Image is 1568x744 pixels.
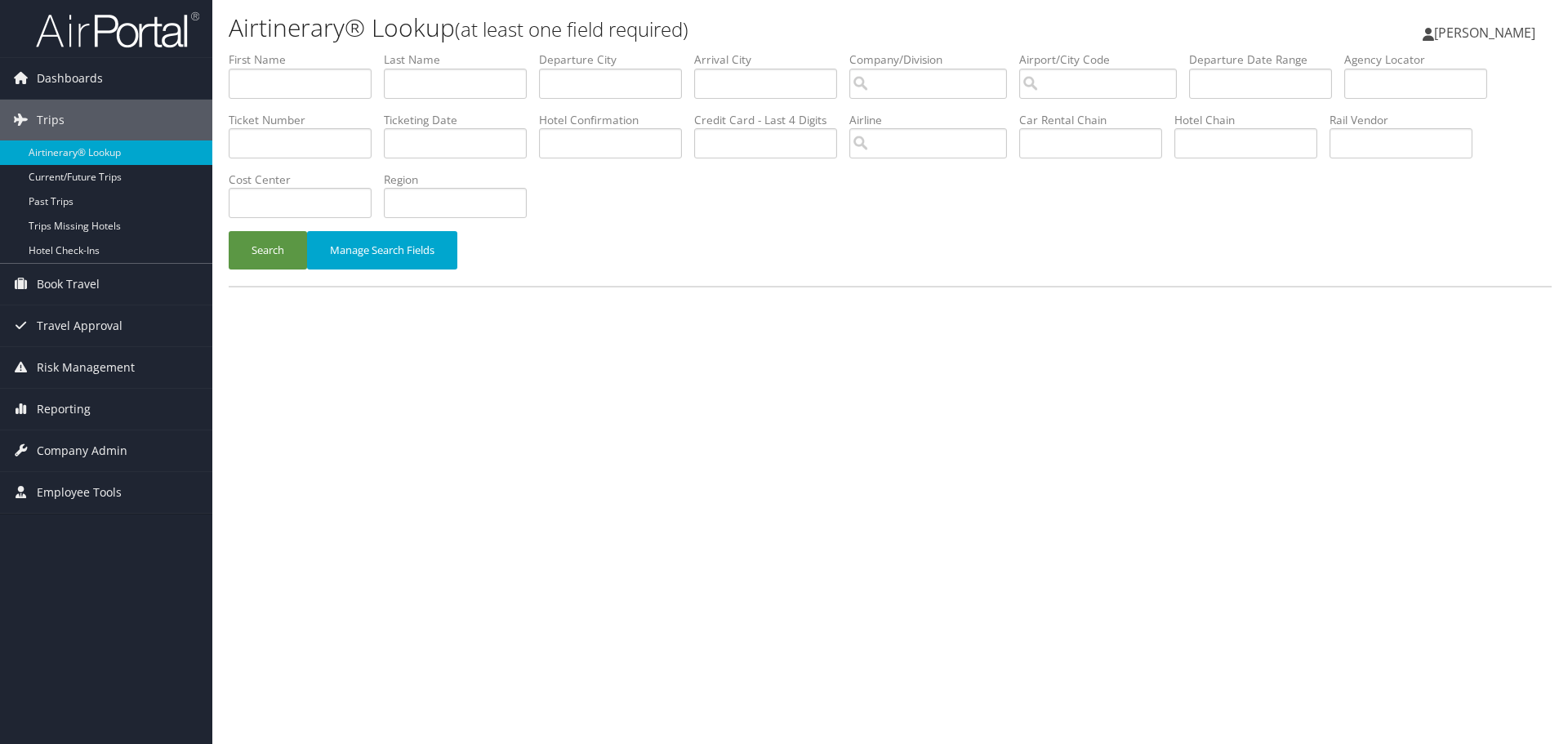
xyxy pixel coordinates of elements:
[455,16,688,42] small: (at least one field required)
[307,231,457,270] button: Manage Search Fields
[1174,112,1330,128] label: Hotel Chain
[37,264,100,305] span: Book Travel
[37,347,135,388] span: Risk Management
[1434,24,1535,42] span: [PERSON_NAME]
[1330,112,1485,128] label: Rail Vendor
[37,305,122,346] span: Travel Approval
[384,172,539,188] label: Region
[1019,112,1174,128] label: Car Rental Chain
[229,11,1111,45] h1: Airtinerary® Lookup
[694,112,849,128] label: Credit Card - Last 4 Digits
[694,51,849,68] label: Arrival City
[37,472,122,513] span: Employee Tools
[37,389,91,430] span: Reporting
[849,112,1019,128] label: Airline
[849,51,1019,68] label: Company/Division
[229,112,384,128] label: Ticket Number
[539,51,694,68] label: Departure City
[539,112,694,128] label: Hotel Confirmation
[229,51,384,68] label: First Name
[1189,51,1344,68] label: Departure Date Range
[37,100,65,140] span: Trips
[384,51,539,68] label: Last Name
[229,172,384,188] label: Cost Center
[37,58,103,99] span: Dashboards
[384,112,539,128] label: Ticketing Date
[37,430,127,471] span: Company Admin
[1344,51,1499,68] label: Agency Locator
[229,231,307,270] button: Search
[36,11,199,49] img: airportal-logo.png
[1423,8,1552,57] a: [PERSON_NAME]
[1019,51,1189,68] label: Airport/City Code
